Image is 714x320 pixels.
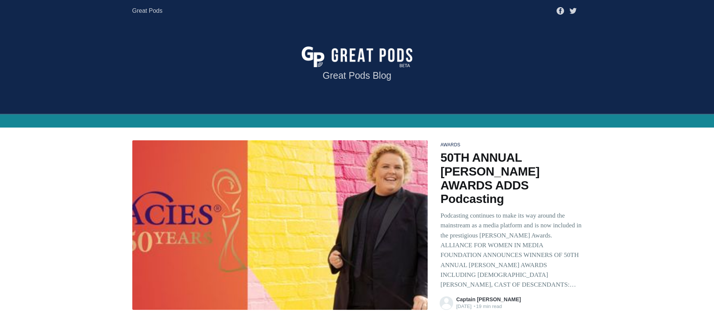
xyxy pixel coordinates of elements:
time: [DATE] [456,303,472,309]
a: awards 50TH ANNUAL [PERSON_NAME] AWARDS ADDS Podcasting Podcasting continues to make its way arou... [440,140,582,296]
span: • [474,303,476,310]
div: awards [440,140,582,150]
img: Gracie Awards [132,140,428,310]
span: 19 min read [456,303,582,310]
p: Podcasting continues to make its way around the mainstream as a media platform and is now include... [440,211,582,290]
a: Great Pods [132,4,163,18]
img: Great Pods - Podcast Critic and Reviews Blog [302,47,412,67]
h2: 50TH ANNUAL [PERSON_NAME] AWARDS ADDS Podcasting [440,151,582,206]
p: Great Pods Blog [323,70,391,81]
a: Captain [PERSON_NAME] [456,296,521,302]
a: Facebook [557,7,564,14]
